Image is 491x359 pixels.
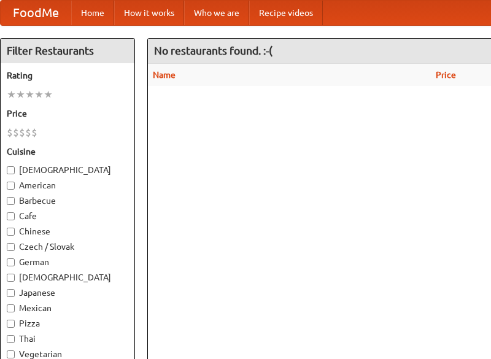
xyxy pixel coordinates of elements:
a: How it works [114,1,184,25]
a: FoodMe [1,1,71,25]
li: $ [25,126,31,139]
li: ★ [7,88,16,101]
label: Czech / Slovak [7,241,128,253]
h5: Rating [7,69,128,82]
input: Chinese [7,228,15,236]
input: Vegetarian [7,350,15,358]
input: Japanese [7,289,15,297]
label: Thai [7,333,128,345]
input: [DEMOGRAPHIC_DATA] [7,166,15,174]
input: Pizza [7,320,15,328]
label: Japanese [7,287,128,299]
input: Cafe [7,212,15,220]
li: $ [19,126,25,139]
input: Thai [7,335,15,343]
a: Who we are [184,1,249,25]
input: American [7,182,15,190]
h5: Cuisine [7,145,128,158]
label: Barbecue [7,195,128,207]
input: Czech / Slovak [7,243,15,251]
label: American [7,179,128,191]
label: Pizza [7,317,128,330]
label: [DEMOGRAPHIC_DATA] [7,164,128,176]
input: Barbecue [7,197,15,205]
a: Recipe videos [249,1,323,25]
label: Chinese [7,225,128,237]
ng-pluralize: No restaurants found. :-( [154,45,273,56]
label: German [7,256,128,268]
li: ★ [44,88,53,101]
h5: Price [7,107,128,120]
li: $ [13,126,19,139]
li: $ [7,126,13,139]
li: ★ [25,88,34,101]
label: Cafe [7,210,128,222]
h4: Filter Restaurants [1,39,134,63]
input: Mexican [7,304,15,312]
input: [DEMOGRAPHIC_DATA] [7,274,15,282]
li: ★ [16,88,25,101]
a: Name [153,70,176,80]
li: ★ [34,88,44,101]
label: Mexican [7,302,128,314]
label: [DEMOGRAPHIC_DATA] [7,271,128,284]
a: Price [436,70,456,80]
input: German [7,258,15,266]
a: Home [71,1,114,25]
li: $ [31,126,37,139]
